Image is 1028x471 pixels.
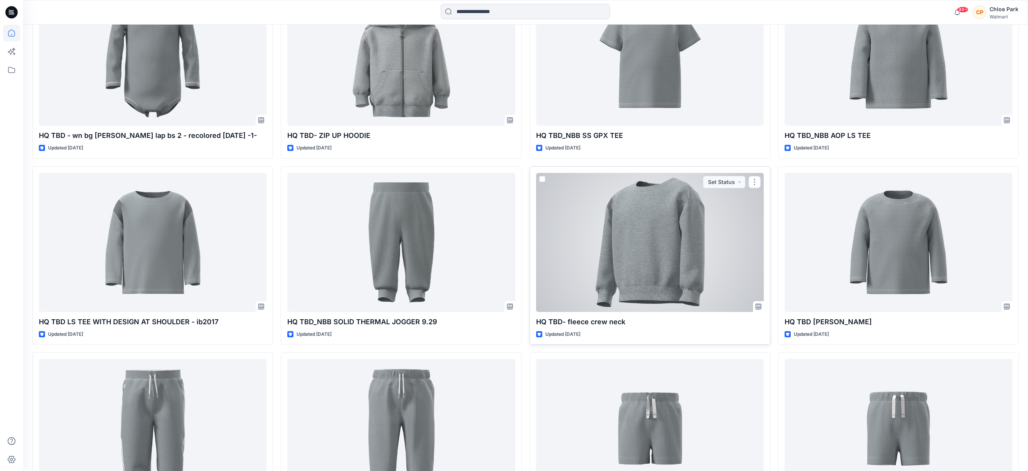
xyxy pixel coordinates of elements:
div: CP [973,5,986,19]
p: HQ TBD_NBB AOP LS TEE [785,130,1012,141]
p: HQ TBD_NBB SS GPX TEE [536,130,764,141]
p: Updated [DATE] [794,330,829,338]
p: Updated [DATE] [48,144,83,152]
p: HQ TBD LS TEE WITH DESIGN AT SHOULDER - ib2017 [39,317,267,327]
p: HQ TBD [PERSON_NAME] [785,317,1012,327]
p: Updated [DATE] [545,144,580,152]
p: Updated [DATE] [545,330,580,338]
a: HQ TBD LS TEE WITH DESIGN AT SHOULDER - ib2017 [39,173,267,312]
a: HQ TBD_NBB SOLID THERMAL JOGGER 9.29 [287,173,515,312]
p: HQ TBD - wn bg [PERSON_NAME] lap bs 2 - recolored [DATE] -1- [39,130,267,141]
p: Updated [DATE] [297,144,332,152]
a: HQ TBD- fleece crew neck [536,173,764,312]
p: HQ TBD_NBB SOLID THERMAL JOGGER 9.29 [287,317,515,327]
div: Chloe Park [990,5,1018,14]
p: Updated [DATE] [48,330,83,338]
p: HQ TBD- ZIP UP HOODIE [287,130,515,141]
p: Updated [DATE] [297,330,332,338]
p: Updated [DATE] [794,144,829,152]
div: Walmart [990,14,1018,20]
span: 99+ [957,7,968,13]
a: HQ TBD LS RAGLEN [785,173,1012,312]
p: HQ TBD- fleece crew neck [536,317,764,327]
